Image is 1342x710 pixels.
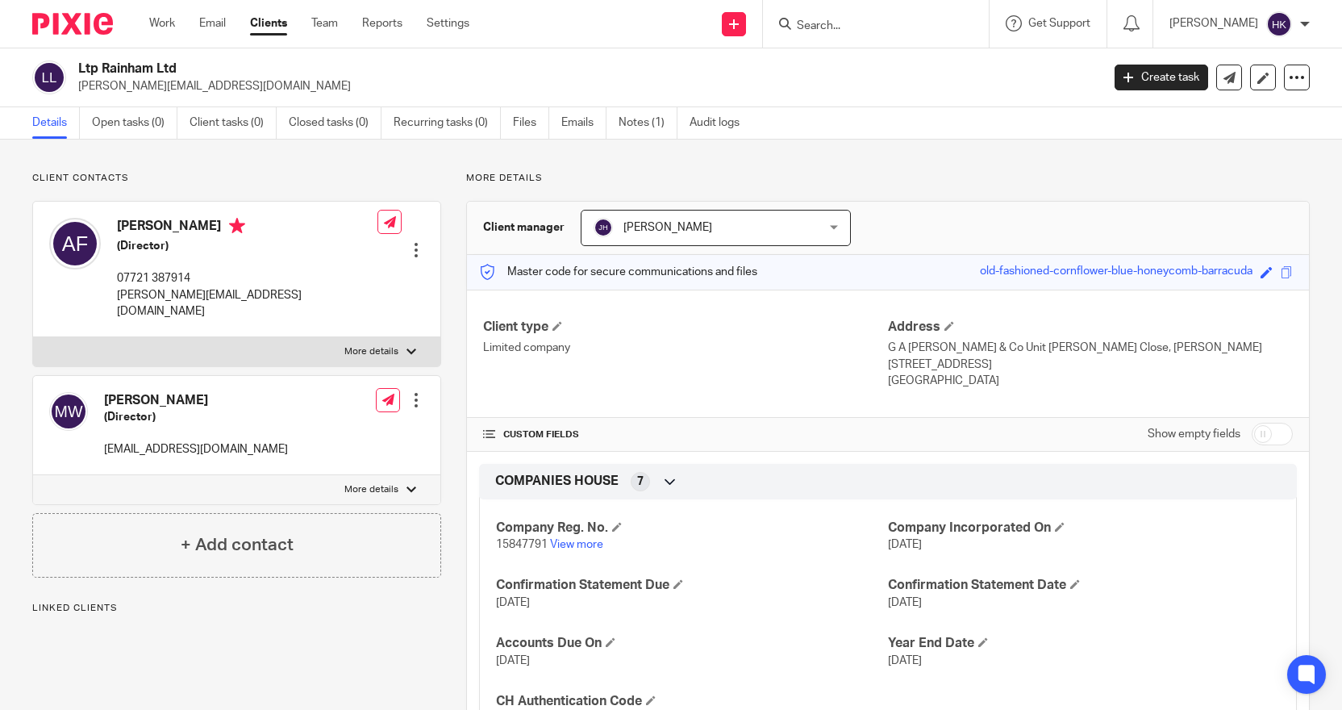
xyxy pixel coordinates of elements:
h4: Year End Date [888,635,1280,652]
span: [DATE] [888,539,922,550]
a: Work [149,15,175,31]
a: Closed tasks (0) [289,107,381,139]
p: [STREET_ADDRESS] [888,357,1293,373]
p: [EMAIL_ADDRESS][DOMAIN_NAME] [104,441,288,457]
img: svg%3E [49,392,88,431]
a: Notes (1) [619,107,677,139]
a: Team [311,15,338,31]
span: [DATE] [888,655,922,666]
p: [PERSON_NAME] [1169,15,1258,31]
span: [PERSON_NAME] [623,222,712,233]
p: More details [344,345,398,358]
h5: (Director) [104,409,288,425]
a: View more [550,539,603,550]
i: Primary [229,218,245,234]
input: Search [795,19,940,34]
h2: Ltp Rainham Ltd [78,61,888,77]
h4: [PERSON_NAME] [117,218,377,238]
h5: (Director) [117,238,377,254]
h4: Confirmation Statement Due [496,577,888,594]
p: Client contacts [32,172,441,185]
img: Pixie [32,13,113,35]
p: More details [466,172,1310,185]
h4: Confirmation Statement Date [888,577,1280,594]
a: Emails [561,107,606,139]
img: svg%3E [32,61,66,94]
img: svg%3E [594,218,613,237]
p: [PERSON_NAME][EMAIL_ADDRESS][DOMAIN_NAME] [78,78,1090,94]
span: [DATE] [496,655,530,666]
a: Settings [427,15,469,31]
h4: CH Authentication Code [496,693,888,710]
span: 15847791 [496,539,548,550]
span: COMPANIES HOUSE [495,473,619,490]
span: 7 [637,474,644,490]
span: [DATE] [496,597,530,608]
h4: [PERSON_NAME] [104,392,288,409]
a: Details [32,107,80,139]
img: svg%3E [1266,11,1292,37]
p: Master code for secure communications and files [479,264,757,280]
h4: Company Reg. No. [496,520,888,537]
span: [DATE] [888,597,922,608]
p: [GEOGRAPHIC_DATA] [888,373,1293,389]
a: Open tasks (0) [92,107,177,139]
h4: CUSTOM FIELDS [483,428,888,441]
span: Get Support [1028,18,1090,29]
p: 07721 387914 [117,270,377,286]
a: Clients [250,15,287,31]
p: G A [PERSON_NAME] & Co Unit [PERSON_NAME] Close, [PERSON_NAME] [888,340,1293,356]
h4: Accounts Due On [496,635,888,652]
p: More details [344,483,398,496]
div: old-fashioned-cornflower-blue-honeycomb-barracuda [980,263,1252,282]
img: svg%3E [49,218,101,269]
label: Show empty fields [1148,426,1240,442]
a: Client tasks (0) [190,107,277,139]
a: Audit logs [690,107,752,139]
p: Limited company [483,340,888,356]
a: Create task [1115,65,1208,90]
h4: Address [888,319,1293,336]
a: Reports [362,15,402,31]
h4: Company Incorporated On [888,520,1280,537]
a: Email [199,15,226,31]
p: [PERSON_NAME][EMAIL_ADDRESS][DOMAIN_NAME] [117,287,377,320]
a: Files [513,107,549,139]
a: Recurring tasks (0) [394,107,501,139]
h4: Client type [483,319,888,336]
h4: + Add contact [181,532,294,558]
p: Linked clients [32,602,441,615]
h3: Client manager [483,219,565,236]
